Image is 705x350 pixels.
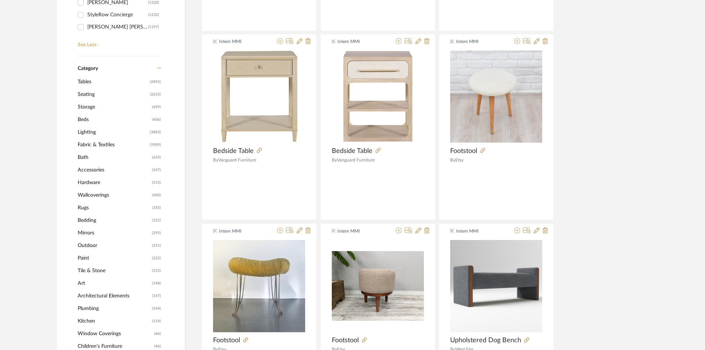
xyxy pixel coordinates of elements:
[78,76,148,88] span: Tables
[152,277,161,289] span: (148)
[78,201,150,214] span: Rugs
[150,76,161,88] span: (2892)
[450,240,542,332] img: Upholstered Dog Bench
[152,214,161,226] span: (331)
[213,147,254,155] span: Bedside Table
[78,176,150,189] span: Hardware
[78,214,150,227] span: Bedding
[213,158,218,162] span: By
[78,101,150,113] span: Storage
[78,327,152,340] span: Window Coverings
[213,240,305,332] img: Footstool
[152,240,161,251] span: (251)
[342,50,414,143] img: Bedside Table
[332,336,359,344] span: Footstool
[152,164,161,176] span: (547)
[78,113,150,126] span: Beds
[150,126,161,138] span: (3883)
[332,251,424,320] img: Footstool
[148,33,159,45] div: (1159)
[337,38,384,45] span: Intern MMI
[152,114,161,126] span: (406)
[456,38,503,45] span: Intern MMI
[450,336,521,344] span: Upholstered Dog Bench
[78,88,148,101] span: Seating
[332,158,337,162] span: By
[148,9,159,21] div: (1232)
[450,50,542,143] img: Footstool
[150,89,161,100] span: (2655)
[154,328,161,340] span: (66)
[152,265,161,277] span: (215)
[450,147,477,155] span: Footstool
[152,303,161,314] span: (144)
[450,158,455,162] span: By
[78,189,150,201] span: Wallcoverings
[337,228,384,234] span: Intern MMI
[337,158,375,162] span: Vanguard Furniture
[78,151,150,164] span: Bath
[213,336,240,344] span: Footstool
[87,21,148,33] div: [PERSON_NAME] [PERSON_NAME]
[219,228,266,234] span: Intern MMI
[78,227,150,239] span: Mirrors
[78,302,150,315] span: Plumbing
[219,38,266,45] span: Intern MMI
[78,239,150,252] span: Outdoor
[78,66,98,72] span: Category
[456,228,503,234] span: Intern MMI
[220,50,298,143] img: Bedside Table
[152,252,161,264] span: (222)
[152,202,161,214] span: (355)
[78,277,150,290] span: Art
[87,33,148,45] div: [PERSON_NAME]
[455,158,463,162] span: Etsy
[332,147,372,155] span: Bedside Table
[148,21,159,33] div: (1197)
[78,164,150,176] span: Accessories
[78,252,150,264] span: Paint
[152,101,161,113] span: (699)
[152,177,161,189] span: (515)
[152,189,161,201] span: (400)
[218,158,256,162] span: Vanguard Furniture
[76,36,161,48] a: See Less -
[87,9,148,21] div: StyleRow Concierge
[78,126,148,139] span: Lighting
[78,290,150,302] span: Architectural Elements
[152,227,161,239] span: (295)
[78,315,150,327] span: Kitchen
[152,290,161,302] span: (147)
[78,139,148,151] span: Fabric & Textiles
[78,264,150,277] span: Tile & Stone
[150,139,161,151] span: (1909)
[152,315,161,327] span: (114)
[152,151,161,163] span: (635)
